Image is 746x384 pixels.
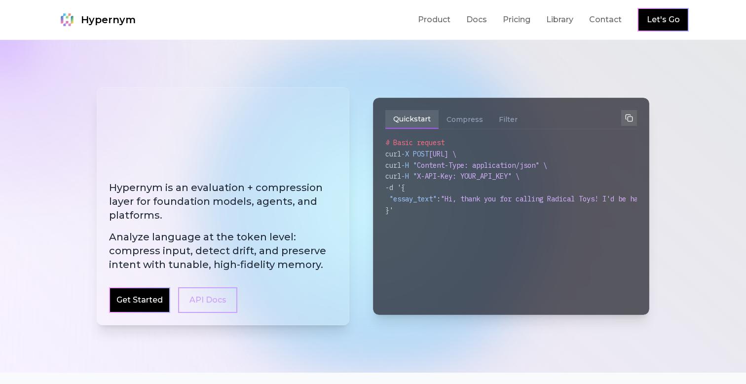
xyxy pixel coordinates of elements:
[437,194,441,203] span: :
[401,161,417,170] span: -H "
[109,181,337,271] h2: Hypernym is an evaluation + compression layer for foundation models, agents, and platforms.
[621,110,637,126] button: Copy to clipboard
[178,287,237,313] a: API Docs
[109,230,337,271] span: Analyze language at the token level: compress input, detect drift, and preserve intent with tunab...
[81,13,136,27] span: Hypernym
[589,14,622,26] a: Contact
[439,110,491,129] button: Compress
[429,150,456,158] span: [URL] \
[57,10,136,30] a: Hypernym
[389,194,437,203] span: "essay_text"
[385,183,405,192] span: -d '{
[385,110,439,129] button: Quickstart
[491,110,525,129] button: Filter
[385,172,401,181] span: curl
[385,161,401,170] span: curl
[385,206,393,215] span: }'
[385,138,445,147] span: # Basic request
[418,14,450,26] a: Product
[503,14,530,26] a: Pricing
[647,14,680,26] a: Let's Go
[546,14,573,26] a: Library
[116,294,163,306] a: Get Started
[401,172,417,181] span: -H "
[417,172,520,181] span: X-API-Key: YOUR_API_KEY" \
[417,161,547,170] span: Content-Type: application/json" \
[401,150,429,158] span: -X POST
[57,10,77,30] img: Hypernym Logo
[466,14,487,26] a: Docs
[385,150,401,158] span: curl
